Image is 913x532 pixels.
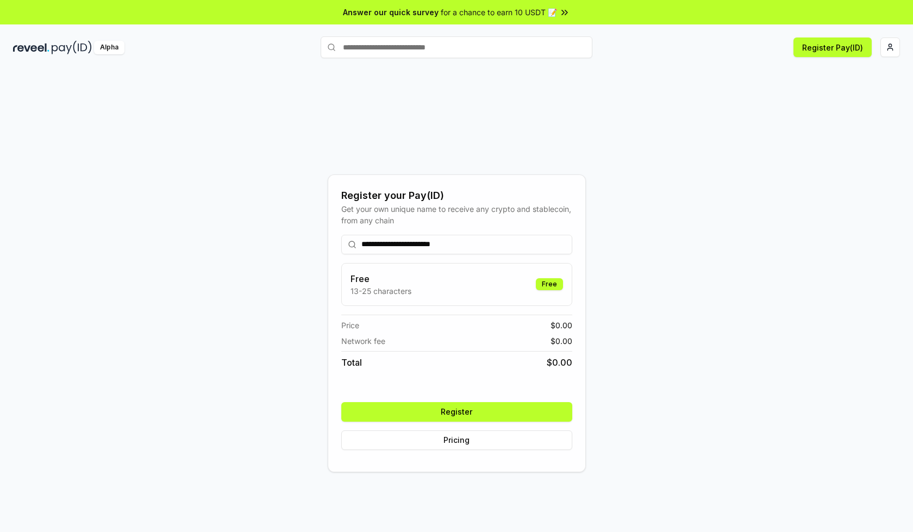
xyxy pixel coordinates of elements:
div: Alpha [94,41,124,54]
span: Answer our quick survey [343,7,439,18]
span: $ 0.00 [551,320,572,331]
div: Get your own unique name to receive any crypto and stablecoin, from any chain [341,203,572,226]
button: Register Pay(ID) [793,37,872,57]
div: Free [536,278,563,290]
h3: Free [351,272,411,285]
span: $ 0.00 [551,335,572,347]
div: Register your Pay(ID) [341,188,572,203]
span: for a chance to earn 10 USDT 📝 [441,7,557,18]
span: Total [341,356,362,369]
span: $ 0.00 [547,356,572,369]
img: reveel_dark [13,41,49,54]
button: Register [341,402,572,422]
span: Price [341,320,359,331]
button: Pricing [341,430,572,450]
span: Network fee [341,335,385,347]
p: 13-25 characters [351,285,411,297]
img: pay_id [52,41,92,54]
